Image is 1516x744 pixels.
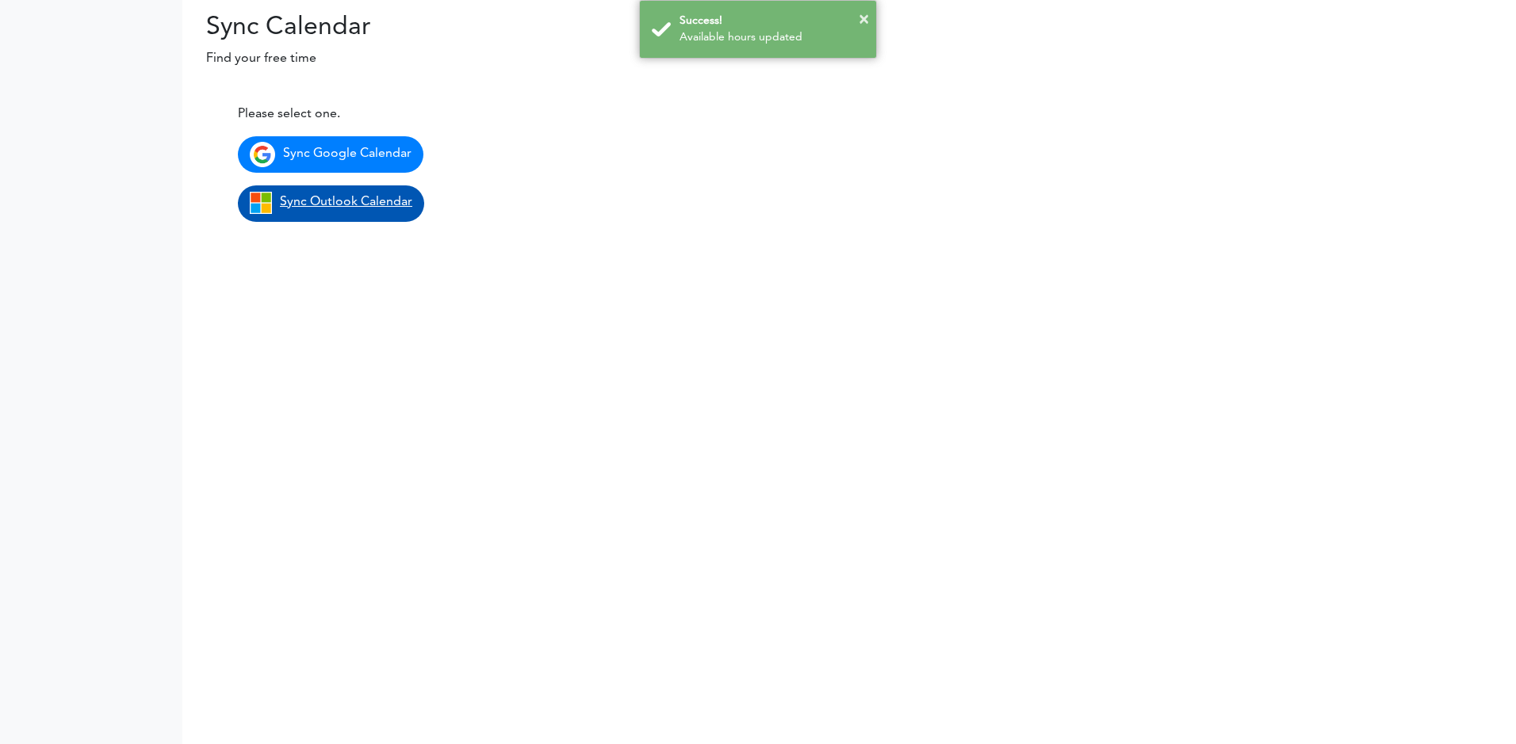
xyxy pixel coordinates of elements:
a: Sync Outlook Calendar [238,185,424,222]
div: Available hours updated [680,29,864,46]
a: Sync Google Calendar [238,136,423,173]
img: microsoft_icon.png [250,192,272,214]
p: Find your free time [182,49,1516,68]
button: × [859,8,869,32]
span: Sync Google Calendar [283,147,412,160]
div: Success! [680,13,864,29]
span: Sync Outlook Calendar [280,196,412,208]
img: google_icon.png [250,142,275,167]
div: Please select one. [238,105,824,124]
